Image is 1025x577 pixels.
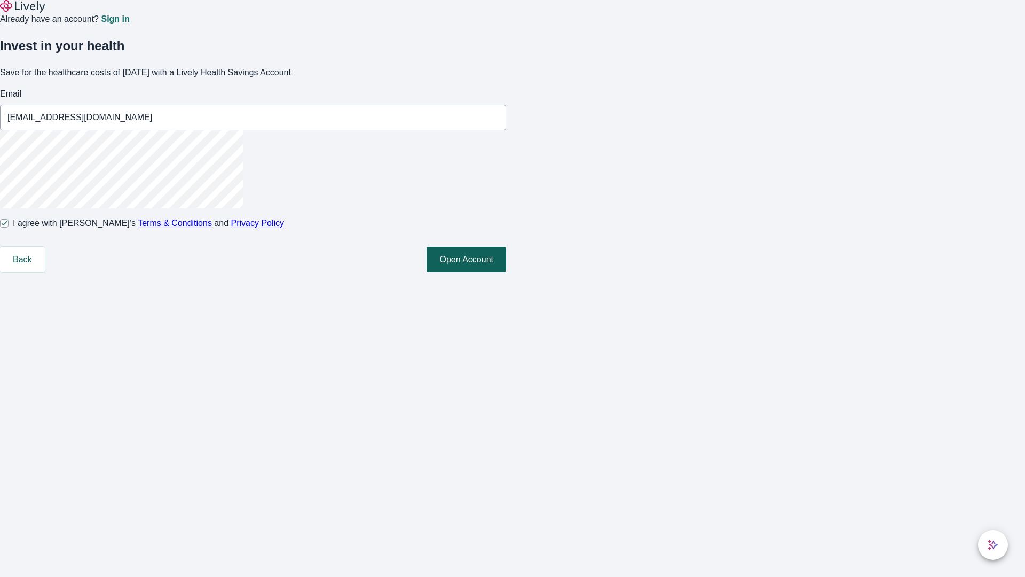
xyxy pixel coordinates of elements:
a: Privacy Policy [231,219,285,228]
a: Sign in [101,15,129,24]
span: I agree with [PERSON_NAME]’s and [13,217,284,230]
button: chat [978,530,1008,560]
button: Open Account [427,247,506,272]
a: Terms & Conditions [138,219,212,228]
svg: Lively AI Assistant [988,540,998,550]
